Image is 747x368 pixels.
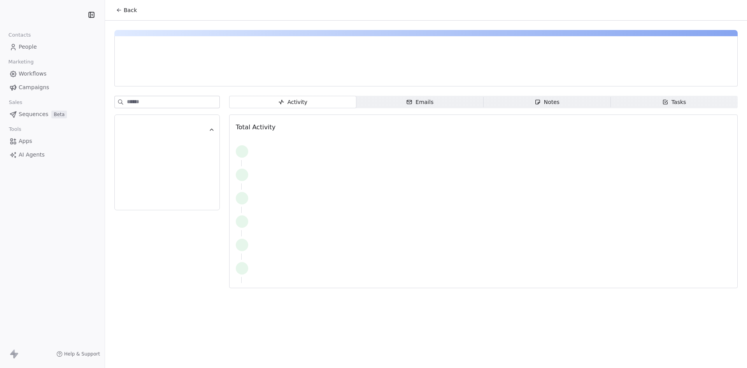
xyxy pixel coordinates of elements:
span: Workflows [19,70,47,78]
div: Tasks [662,98,686,106]
a: Help & Support [56,351,100,357]
span: Marketing [5,56,37,68]
a: Apps [6,135,98,148]
span: Total Activity [236,123,275,131]
span: Back [124,6,137,14]
span: People [19,43,37,51]
span: Beta [51,111,67,118]
div: Notes [535,98,559,106]
span: Apps [19,137,32,145]
a: Campaigns [6,81,98,94]
div: Emails [406,98,433,106]
span: AI Agents [19,151,45,159]
span: Contacts [5,29,34,41]
a: People [6,40,98,53]
a: AI Agents [6,148,98,161]
span: Tools [5,123,25,135]
a: SequencesBeta [6,108,98,121]
a: Workflows [6,67,98,80]
span: Sales [5,97,26,108]
span: Help & Support [64,351,100,357]
span: Campaigns [19,83,49,92]
button: Back [111,3,142,17]
span: Sequences [19,110,48,118]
